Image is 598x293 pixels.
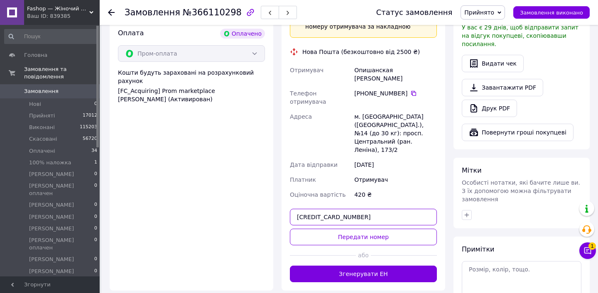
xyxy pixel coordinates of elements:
span: 56720 [83,135,97,143]
button: Передати номер [290,229,437,245]
span: Виконані [29,124,55,131]
span: Платник [290,176,316,183]
span: 100% наложка [29,159,71,166]
div: [DATE] [353,157,439,172]
span: 17012 [83,112,97,120]
span: Дата відправки [290,161,338,168]
span: 0 [94,100,97,108]
span: [PERSON_NAME] [29,268,74,275]
span: Мітки [462,166,482,174]
span: Замовлення [125,7,180,17]
span: Нові [29,100,41,108]
div: Ваш ID: 839385 [27,12,100,20]
span: Отримувач [290,67,324,73]
span: або [356,251,370,259]
span: 1 [588,242,596,249]
span: 0 [94,225,97,232]
span: Телефон отримувача [290,90,326,105]
div: [PHONE_NUMBER] [354,89,437,98]
span: Адреса [290,113,312,120]
span: 0 [94,182,97,197]
span: Замовлення [24,88,59,95]
span: 0 [94,201,97,209]
span: 115203 [80,124,97,131]
span: 0 [94,171,97,178]
input: Пошук [4,29,98,44]
span: У вас є 29 днів, щоб відправити запит на відгук покупцеві, скопіювавши посилання. [462,24,578,47]
span: 1 [94,159,97,166]
span: Fashop — Жіночий одяг великих розмірів [27,5,89,12]
button: Чат з покупцем1 [579,242,596,259]
span: Головна [24,51,47,59]
span: 0 [94,213,97,221]
div: Повернутися назад [108,8,115,17]
span: [PERSON_NAME] [29,225,74,232]
div: Нова Пошта (безкоштовно від 2500 ₴) [300,48,422,56]
span: 0 [94,237,97,251]
div: Опишанская [PERSON_NAME] [353,63,439,86]
div: Оплачено [220,29,265,39]
button: Згенерувати ЕН [290,266,437,282]
span: 0 [94,256,97,263]
button: Замовлення виконано [513,6,590,19]
div: м. [GEOGRAPHIC_DATA] ([GEOGRAPHIC_DATA].), №14 (до 30 кг): просп. Центральний (ран. Леніна), 173/2 [353,109,439,157]
span: Особисті нотатки, які бачите лише ви. З їх допомогою можна фільтрувати замовлення [462,179,580,203]
span: [PERSON_NAME] [29,256,74,263]
span: Оплачені [29,147,55,155]
span: [PERSON_NAME] [29,201,74,209]
div: 420 ₴ [353,187,439,202]
button: Видати чек [462,55,524,72]
span: [PERSON_NAME] оплачен [29,182,94,197]
span: Оплата [118,29,144,37]
span: [PERSON_NAME] [29,213,74,221]
span: 0 [94,268,97,275]
div: [FC_Acquiring] Prom marketplace [PERSON_NAME] (Активирован) [118,87,265,103]
span: №366110298 [183,7,242,17]
span: Оціночна вартість [290,191,346,198]
span: Замовлення виконано [520,10,583,16]
span: 34 [91,147,97,155]
span: Скасовані [29,135,57,143]
span: Прийнято [464,9,494,16]
input: Номер експрес-накладної [290,209,437,225]
a: Завантажити PDF [462,79,543,96]
span: [PERSON_NAME] [29,171,74,178]
span: [PERSON_NAME] оплачен [29,237,94,251]
span: Прийняті [29,112,55,120]
div: Статус замовлення [376,8,453,17]
span: Замовлення та повідомлення [24,66,100,81]
div: Отримувач [353,172,439,187]
div: Кошти будуть зараховані на розрахунковий рахунок [118,68,265,103]
span: Примітки [462,245,494,253]
button: Повернути гроші покупцеві [462,124,573,141]
a: Друк PDF [462,100,517,117]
